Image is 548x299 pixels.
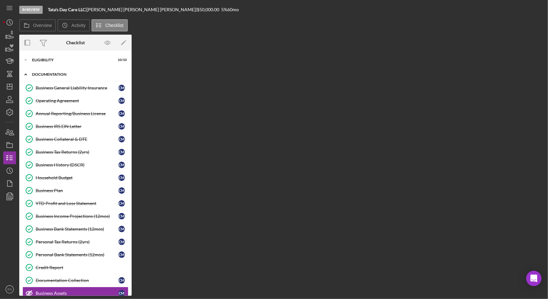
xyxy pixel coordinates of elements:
[91,19,128,31] button: Checklist
[36,175,118,180] div: Household Budget
[22,235,128,248] a: Personal Tax Returns (2yrs)CM
[36,252,118,257] div: Personal Bank Statements (12mos)
[36,291,118,296] div: Business Assets
[19,19,56,31] button: Overview
[22,184,128,197] a: Business PlanCM
[36,201,118,206] div: YTD Profit and Loss Statement
[32,73,124,76] div: Documentation
[118,290,125,296] div: C M
[36,188,118,193] div: Business Plan
[22,146,128,158] a: Business Tax Returns (2yrs)CM
[118,123,125,130] div: C M
[105,23,124,28] label: Checklist
[22,223,128,235] a: Business Bank Statements (12mos)CM
[118,187,125,194] div: C M
[36,149,118,155] div: Business Tax Returns (2yrs)
[526,271,542,286] div: Open Intercom Messenger
[36,226,118,232] div: Business Bank Statements (12mos)
[48,7,87,12] div: |
[33,23,52,28] label: Overview
[22,248,128,261] a: Personal Bank Statements (12mos)CM
[22,81,128,94] a: Business General Liability InsuranceCM
[118,175,125,181] div: C M
[227,7,239,12] div: 60 mo
[118,239,125,245] div: C M
[221,7,227,12] div: 5 %
[22,158,128,171] a: Business History (DSCR)CM
[36,137,118,142] div: Business Collateral & DTE
[22,94,128,107] a: Operating AgreementCM
[118,98,125,104] div: C M
[36,85,118,90] div: Business General Liability Insurance
[36,162,118,167] div: Business History (DSCR)
[22,120,128,133] a: Business IRS EIN LetterCM
[118,149,125,155] div: C M
[22,197,128,210] a: YTD Profit and Loss StatementCM
[118,136,125,142] div: C M
[3,283,16,296] button: ES
[22,133,128,146] a: Business Collateral & DTECM
[118,252,125,258] div: C M
[36,124,118,129] div: Business IRS EIN Letter
[48,7,85,12] b: Tata's Day Care LLC
[22,261,128,274] a: Credit Report
[66,40,85,45] div: Checklist
[118,162,125,168] div: C M
[115,58,127,62] div: 10 / 10
[36,111,118,116] div: Annual Reporting/Business License
[36,214,118,219] div: Business Income Projections (12mos)
[22,171,128,184] a: Household BudgetCM
[71,23,85,28] label: Activity
[57,19,90,31] button: Activity
[36,265,128,270] div: Credit Report
[118,200,125,207] div: C M
[118,110,125,117] div: C M
[36,98,118,103] div: Operating Agreement
[19,6,43,14] div: In Review
[22,107,128,120] a: Annual Reporting/Business LicenseCM
[22,210,128,223] a: Business Income Projections (12mos)CM
[118,277,125,284] div: C M
[36,278,118,283] div: Documentation Collection
[118,85,125,91] div: C M
[32,58,111,62] div: Eligibility
[118,213,125,219] div: C M
[197,7,221,12] div: $50,000.00
[22,274,128,287] a: Documentation CollectionCM
[87,7,197,12] div: [PERSON_NAME] [PERSON_NAME] [PERSON_NAME] |
[8,288,12,291] text: ES
[36,239,118,244] div: Personal Tax Returns (2yrs)
[118,226,125,232] div: C M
